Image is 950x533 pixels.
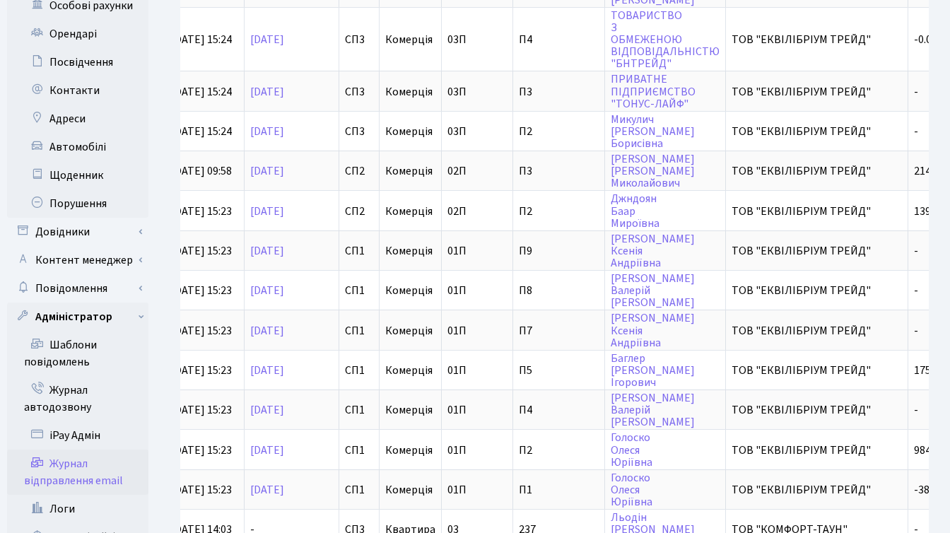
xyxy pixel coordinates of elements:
[250,204,284,219] a: [DATE]
[732,34,902,45] span: ТОВ "ЕКВІЛІБРІУМ ТРЕЙД"
[519,34,599,45] span: П4
[7,189,148,218] a: Порушення
[611,8,720,71] a: ТОВАРИСТВОЗОБМЕЖЕНОЮВІДПОВІДАЛЬНІСТЮ"БНТРЕЙД"
[447,124,467,139] span: 03П
[611,231,695,271] a: [PERSON_NAME]КсеніяАндріївна
[519,206,599,217] span: П2
[171,204,232,219] span: [DATE] 15:23
[171,243,232,259] span: [DATE] 15:23
[345,126,373,137] span: СП3
[385,204,433,219] span: Комерція
[171,124,232,139] span: [DATE] 15:24
[914,163,950,179] span: 2145.34
[519,245,599,257] span: П9
[345,285,373,296] span: СП1
[171,84,232,100] span: [DATE] 15:24
[447,482,467,498] span: 01П
[385,363,433,378] span: Комерція
[7,105,148,133] a: Адреси
[7,161,148,189] a: Щоденник
[345,365,373,376] span: СП1
[732,126,902,137] span: ТОВ "ЕКВІЛІБРІУМ ТРЕЙД"
[345,325,373,336] span: СП1
[7,421,148,450] a: iPay Адмін
[447,363,467,378] span: 01П
[732,86,902,98] span: ТОВ "ЕКВІЛІБРІУМ ТРЕЙД"
[7,76,148,105] a: Контакти
[7,133,148,161] a: Автомобілі
[250,283,284,298] a: [DATE]
[447,163,467,179] span: 02П
[385,163,433,179] span: Комерція
[385,443,433,458] span: Комерція
[914,323,918,339] span: -
[519,126,599,137] span: П2
[7,495,148,523] a: Логи
[171,482,232,498] span: [DATE] 15:23
[385,482,433,498] span: Комерція
[914,124,918,139] span: -
[250,482,284,498] a: [DATE]
[447,323,467,339] span: 01П
[611,430,652,470] a: ГолоскоОлесяЮріївна
[345,34,373,45] span: СП3
[250,443,284,458] a: [DATE]
[385,84,433,100] span: Комерція
[732,365,902,376] span: ТОВ "ЕКВІЛІБРІУМ ТРЕЙД"
[611,351,695,390] a: Баглер[PERSON_NAME]Ігорович
[914,243,918,259] span: -
[611,151,695,191] a: [PERSON_NAME][PERSON_NAME]Миколайович
[171,443,232,458] span: [DATE] 15:23
[7,20,148,48] a: Орендарі
[914,204,950,219] span: 1390.28
[171,283,232,298] span: [DATE] 15:23
[250,124,284,139] a: [DATE]
[519,86,599,98] span: П3
[519,404,599,416] span: П4
[171,323,232,339] span: [DATE] 15:23
[385,402,433,418] span: Комерція
[171,32,232,47] span: [DATE] 15:24
[611,112,695,151] a: Микулич[PERSON_NAME]Борисівна
[7,450,148,495] a: Журнал відправлення email
[732,325,902,336] span: ТОВ "ЕКВІЛІБРІУМ ТРЕЙД"
[519,365,599,376] span: П5
[385,124,433,139] span: Комерція
[7,48,148,76] a: Посвідчення
[385,32,433,47] span: Комерція
[250,402,284,418] a: [DATE]
[914,84,918,100] span: -
[732,445,902,456] span: ТОВ "ЕКВІЛІБРІУМ ТРЕЙД"
[611,390,695,430] a: [PERSON_NAME]Валерій[PERSON_NAME]
[171,163,232,179] span: [DATE] 09:58
[250,84,284,100] a: [DATE]
[7,274,148,303] a: Повідомлення
[732,165,902,177] span: ТОВ "ЕКВІЛІБРІУМ ТРЕЙД"
[385,243,433,259] span: Комерція
[250,163,284,179] a: [DATE]
[7,376,148,421] a: Журнал автодозвону
[250,32,284,47] a: [DATE]
[914,283,918,298] span: -
[345,445,373,456] span: СП1
[171,363,232,378] span: [DATE] 15:23
[345,206,373,217] span: СП2
[171,402,232,418] span: [DATE] 15:23
[732,484,902,496] span: ТОВ "ЕКВІЛІБРІУМ ТРЕЙД"
[7,331,148,376] a: Шаблони повідомлень
[611,311,695,351] a: [PERSON_NAME]КсеніяАндріївна
[519,285,599,296] span: П8
[447,283,467,298] span: 01П
[914,402,918,418] span: -
[914,32,937,47] span: -0.01
[732,206,902,217] span: ТОВ "ЕКВІЛІБРІУМ ТРЕЙД"
[732,285,902,296] span: ТОВ "ЕКВІЛІБРІУМ ТРЕЙД"
[732,404,902,416] span: ТОВ "ЕКВІЛІБРІУМ ТРЕЙД"
[519,445,599,456] span: П2
[611,72,696,112] a: ПРИВАТНЕПІДПРИЄМСТВО"ТОНУС-ЛАЙФ"
[345,484,373,496] span: СП1
[345,86,373,98] span: СП3
[447,32,467,47] span: 03П
[447,204,467,219] span: 02П
[519,165,599,177] span: П3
